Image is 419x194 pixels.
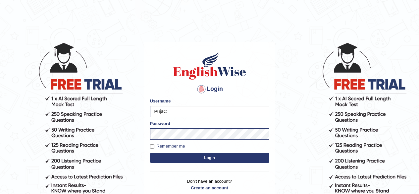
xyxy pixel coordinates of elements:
[150,84,269,95] h4: Login
[150,144,154,149] input: Remember me
[150,153,269,163] button: Login
[150,143,185,150] label: Remember me
[150,120,170,127] label: Password
[150,185,269,191] a: Create an account
[150,98,171,104] label: Username
[172,51,247,81] img: Logo of English Wise sign in for intelligent practice with AI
